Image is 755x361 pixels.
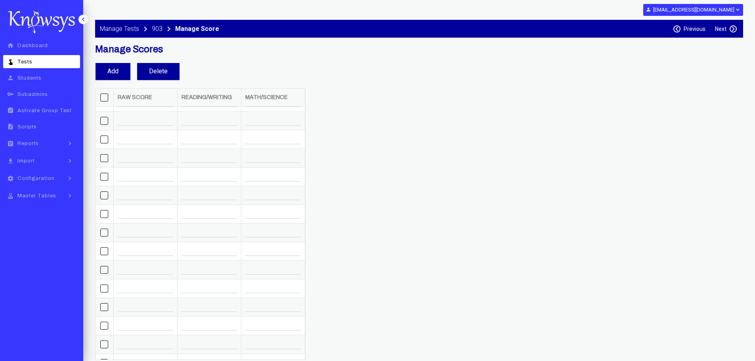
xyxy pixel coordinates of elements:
i: approval [6,193,15,199]
i: person [646,7,651,12]
i: person [6,74,15,81]
i: keyboard_arrow_left [673,25,681,33]
span: Import [17,158,35,164]
span: Reports [17,141,39,146]
label: Previous [684,26,705,32]
i: assignment_turned_in [6,107,15,114]
a: Manage Tests [100,24,139,34]
span: Activate Group Test [17,108,72,113]
i: settings [6,175,15,182]
i: keyboard_arrow_right [164,24,174,34]
b: Reading/Writing [182,94,232,100]
span: Students [17,75,42,81]
span: Master Tables [17,193,56,199]
b: [EMAIL_ADDRESS][DOMAIN_NAME] [653,7,734,13]
button: Delete [137,63,180,80]
i: keyboard_arrow_right [64,139,76,147]
a: Manage Score [175,24,219,34]
i: keyboard_arrow_right [64,157,76,165]
b: Raw Score [118,94,152,100]
span: Tests [17,59,32,65]
i: keyboard_arrow_right [141,24,150,34]
span: Configuration [17,176,55,181]
i: file_download [6,158,15,164]
span: Dashboard [17,43,48,48]
i: keyboard_arrow_left [79,15,87,23]
label: Next [715,26,726,32]
i: touch_app [6,58,15,65]
i: keyboard_arrow_right [729,25,738,33]
b: Math/Science [245,94,288,100]
i: expand_more [734,6,740,13]
i: keyboard_arrow_right [64,174,76,182]
i: key [6,91,15,97]
i: keyboard_arrow_right [64,192,76,200]
a: 903 [152,24,162,34]
i: home [6,42,15,49]
i: assignment [6,140,15,147]
h2: Manage Scores [95,44,743,55]
i: description [6,123,15,130]
button: Add [96,63,130,80]
span: Scripts [17,124,37,130]
span: Subadmins [17,92,48,97]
